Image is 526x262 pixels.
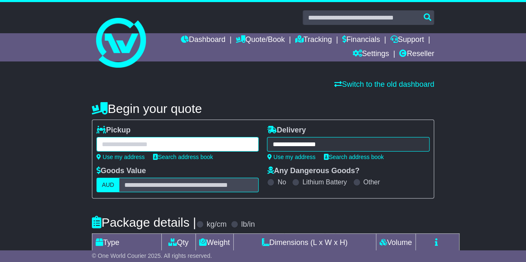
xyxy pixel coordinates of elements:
label: Delivery [267,126,306,135]
td: Type [92,234,161,252]
a: Use my address [267,154,315,160]
td: Volume [376,234,415,252]
h4: Package details | [92,215,196,229]
h4: Begin your quote [92,102,434,115]
label: Other [363,178,380,186]
td: Dimensions (L x W x H) [233,234,376,252]
a: Financials [342,33,380,47]
a: Switch to the old dashboard [334,80,434,88]
label: Pickup [96,126,131,135]
label: Any Dangerous Goods? [267,167,359,176]
td: Qty [161,234,195,252]
label: Lithium Battery [302,178,347,186]
a: Reseller [399,47,434,61]
label: No [277,178,286,186]
label: kg/cm [207,220,227,229]
a: Tracking [295,33,332,47]
a: Dashboard [181,33,225,47]
a: Use my address [96,154,145,160]
label: lb/in [241,220,255,229]
label: Goods Value [96,167,146,176]
label: AUD [96,178,120,192]
td: Weight [195,234,233,252]
a: Support [390,33,424,47]
span: © One World Courier 2025. All rights reserved. [92,252,212,259]
a: Search address book [324,154,384,160]
a: Search address book [153,154,213,160]
a: Settings [352,47,389,61]
a: Quote/Book [236,33,285,47]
